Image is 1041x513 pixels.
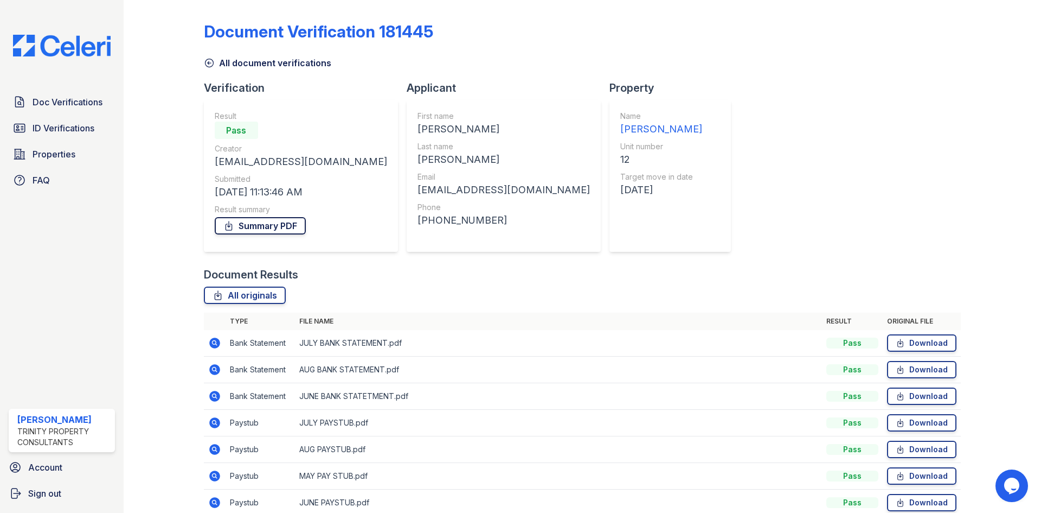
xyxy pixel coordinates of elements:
div: [DATE] 11:13:46 AM [215,185,387,200]
div: Unit number [620,141,702,152]
td: Paystub [226,436,295,463]
div: Email [417,172,590,182]
div: [PHONE_NUMBER] [417,213,590,228]
div: Pass [826,471,878,482]
div: [EMAIL_ADDRESS][DOMAIN_NAME] [215,154,387,169]
a: Doc Verifications [9,91,115,113]
span: Sign out [28,487,61,500]
div: Pass [826,338,878,349]
div: First name [417,111,590,122]
div: [PERSON_NAME] [417,152,590,167]
div: [PERSON_NAME] [417,122,590,137]
td: Paystub [226,463,295,490]
img: CE_Logo_Blue-a8612792a0a2168367f1c8372b55b34899dd931a85d93a1a3d3e32e68fde9ad4.png [4,35,119,56]
a: Download [887,441,956,458]
div: Pass [826,364,878,375]
a: Download [887,361,956,378]
a: Download [887,494,956,511]
a: Summary PDF [215,217,306,235]
th: Result [822,313,883,330]
div: Creator [215,143,387,154]
div: Applicant [407,80,609,96]
a: Download [887,467,956,485]
td: JULY PAYSTUB.pdf [295,410,822,436]
div: Document Results [204,267,298,282]
div: Phone [417,202,590,213]
div: Verification [204,80,407,96]
div: Pass [826,417,878,428]
div: [DATE] [620,182,702,198]
a: Sign out [4,483,119,504]
td: MAY PAY STUB.pdf [295,463,822,490]
div: Pass [826,391,878,402]
div: Pass [826,444,878,455]
div: Property [609,80,740,96]
div: 12 [620,152,702,167]
span: ID Verifications [33,122,94,135]
td: Bank Statement [226,357,295,383]
iframe: chat widget [995,470,1030,502]
td: AUG PAYSTUB.pdf [295,436,822,463]
a: Download [887,388,956,405]
td: AUG BANK STATEMENT.pdf [295,357,822,383]
div: [PERSON_NAME] [620,122,702,137]
span: Doc Verifications [33,96,102,109]
div: Result [215,111,387,122]
td: Bank Statement [226,330,295,357]
td: Paystub [226,410,295,436]
div: Last name [417,141,590,152]
span: FAQ [33,174,50,187]
th: Original file [883,313,961,330]
a: Download [887,414,956,432]
span: Properties [33,148,75,161]
span: Account [28,461,62,474]
div: Pass [826,497,878,508]
div: Result summary [215,204,387,215]
a: Account [4,457,119,478]
div: [PERSON_NAME] [17,413,111,426]
div: Submitted [215,174,387,185]
div: Pass [215,122,258,139]
a: Download [887,334,956,352]
div: Document Verification 181445 [204,22,433,41]
div: Trinity Property Consultants [17,426,111,448]
a: All originals [204,287,286,304]
a: All document verifications [204,56,331,69]
td: JUNE BANK STATETMENT.pdf [295,383,822,410]
th: File name [295,313,822,330]
td: JULY BANK STATEMENT.pdf [295,330,822,357]
a: Properties [9,143,115,165]
div: Name [620,111,702,122]
th: Type [226,313,295,330]
a: FAQ [9,169,115,191]
div: Target move in date [620,172,702,182]
a: Name [PERSON_NAME] [620,111,702,137]
div: [EMAIL_ADDRESS][DOMAIN_NAME] [417,182,590,198]
a: ID Verifications [9,117,115,139]
td: Bank Statement [226,383,295,410]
